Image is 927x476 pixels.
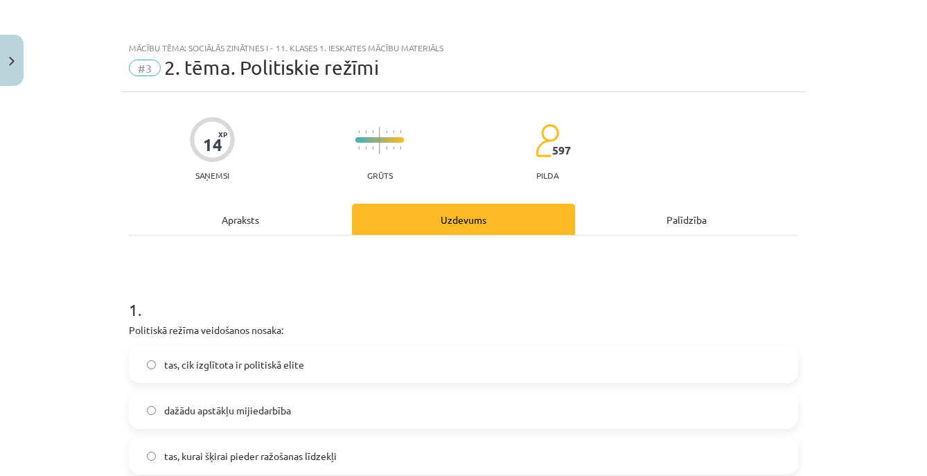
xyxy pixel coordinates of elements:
img: icon-long-line-d9ea69661e0d244f92f715978eff75569469978d946b2353a9bb055b3ed8787d.svg [379,127,380,154]
img: icon-short-line-57e1e144782c952c97e751825c79c345078a6d821885a25fce030b3d8c18986b.svg [393,146,394,150]
img: icon-short-line-57e1e144782c952c97e751825c79c345078a6d821885a25fce030b3d8c18986b.svg [400,146,401,150]
img: icon-short-line-57e1e144782c952c97e751825c79c345078a6d821885a25fce030b3d8c18986b.svg [358,146,360,150]
input: dažādu apstākļu mijiedarbība [147,406,156,415]
div: Uzdevums [352,204,575,235]
input: tas, cik izglītota ir politiskā elite [147,360,156,369]
img: icon-short-line-57e1e144782c952c97e751825c79c345078a6d821885a25fce030b3d8c18986b.svg [400,130,401,134]
img: icon-short-line-57e1e144782c952c97e751825c79c345078a6d821885a25fce030b3d8c18986b.svg [365,146,367,150]
span: 597 [552,144,571,157]
p: Grūts [367,170,393,180]
p: pilda [536,170,558,180]
img: icon-short-line-57e1e144782c952c97e751825c79c345078a6d821885a25fce030b3d8c18986b.svg [372,130,373,134]
h1: 1 . [129,276,798,319]
div: 14 [203,135,222,155]
img: icon-short-line-57e1e144782c952c97e751825c79c345078a6d821885a25fce030b3d8c18986b.svg [386,146,387,150]
img: icon-short-line-57e1e144782c952c97e751825c79c345078a6d821885a25fce030b3d8c18986b.svg [358,130,360,134]
span: XP [218,130,227,138]
div: Apraksts [129,204,352,235]
img: icon-short-line-57e1e144782c952c97e751825c79c345078a6d821885a25fce030b3d8c18986b.svg [393,130,394,134]
img: students-c634bb4e5e11cddfef0936a35e636f08e4e9abd3cc4e673bd6f9a4125e45ecb1.svg [535,123,559,158]
div: Mācību tēma: Sociālās zinātnes i - 11. klases 1. ieskaites mācību materiāls [129,43,798,53]
span: tas, kurai šķirai pieder ražošanas līdzekļi [164,449,337,464]
img: icon-close-lesson-0947bae3869378f0d4975bcd49f059093ad1ed9edebbc8119c70593378902aed.svg [9,57,15,66]
div: Palīdzība [575,204,798,235]
img: icon-short-line-57e1e144782c952c97e751825c79c345078a6d821885a25fce030b3d8c18986b.svg [372,146,373,150]
input: tas, kurai šķirai pieder ražošanas līdzekļi [147,452,156,461]
img: icon-short-line-57e1e144782c952c97e751825c79c345078a6d821885a25fce030b3d8c18986b.svg [365,130,367,134]
span: dažādu apstākļu mijiedarbība [164,403,291,418]
span: 2. tēma. Politiskie režīmi [164,56,379,79]
p: Politiskā režīma veidošanos nosaka: [129,323,798,337]
p: Saņemsi [190,170,235,180]
span: #3 [129,60,161,76]
span: tas, cik izglītota ir politiskā elite [164,358,304,372]
img: icon-short-line-57e1e144782c952c97e751825c79c345078a6d821885a25fce030b3d8c18986b.svg [386,130,387,134]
